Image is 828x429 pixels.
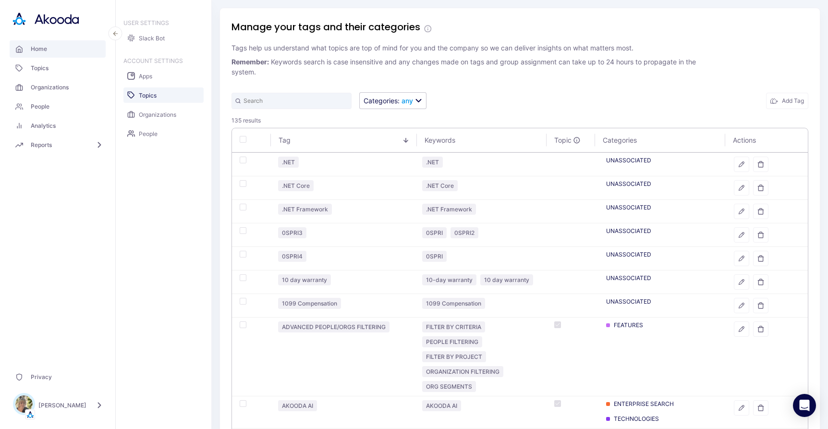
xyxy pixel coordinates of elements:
[10,79,106,96] a: Organizations
[278,180,314,191] div: .NET Core
[278,251,306,262] span: topic badge
[23,44,47,54] span: Home
[278,274,331,285] span: topic badge
[123,126,204,141] a: People
[422,204,476,215] span: topic badge
[123,87,204,103] a: Topics
[422,274,476,285] span: topic badge
[278,251,306,262] div: 0SPRI4
[422,381,476,392] div: ORG SEGMENTS
[278,400,317,411] div: AKOODA AI
[422,336,482,347] span: topic badge
[480,274,533,285] div: 10 day warranty
[554,136,572,144] div: Topic
[23,372,52,382] span: Privacy
[278,227,306,238] div: 0SPRI3
[123,19,204,26] h3: USER SETTINGS
[10,136,106,154] button: Reports
[278,180,314,191] span: topic badge
[23,102,49,111] span: People
[278,157,299,168] div: .NET
[231,57,712,77] p: Keywords search is case insensitive and any changes made on tags and group assignment can take up...
[422,400,461,411] span: topic badge
[359,92,426,109] button: Categories:any
[793,394,816,417] div: Open Intercom Messenger
[606,227,651,234] span: UNASSOCIATED
[422,336,482,347] div: PEOPLE FILTERING
[231,43,712,53] p: Tags help us understand what topics are top of mind for you and the company so we can deliver ins...
[279,136,402,144] span: Tag
[123,57,204,64] h3: ACCOUNT SETTINGS
[278,298,341,309] span: topic badge
[422,298,485,309] span: topic badge
[10,10,29,29] img: Akooda Logo
[231,93,352,109] input: Search
[595,128,725,152] th: Categories
[25,410,35,419] img: Tenant Logo
[10,98,106,115] a: People
[422,157,443,168] span: topic badge
[422,321,485,332] div: FILTER BY CRITERIA
[766,93,808,109] button: Add Tag
[231,58,269,66] b: Remember:
[422,400,461,411] div: AKOODA AI
[606,298,651,305] span: UNASSOCIATED
[422,366,503,377] div: ORGANIZATION FILTERING
[422,180,458,191] div: .NET Core
[123,30,204,46] a: Slack Bot
[614,400,674,407] span: ENTERPRISE SEARCH
[139,92,157,99] span: Topics
[422,274,476,285] div: 10-day warranty
[422,298,485,309] div: 1099 Compensation
[10,368,106,386] button: Privacy
[123,107,204,122] a: Organizations
[139,35,165,42] span: Slack Bot
[139,111,176,118] span: Organizations
[422,351,486,362] div: FILTER BY PROJECT
[417,128,547,152] th: Keywords
[422,157,443,168] div: .NET
[123,68,204,84] a: Apps
[402,97,413,105] span: any
[614,415,659,422] span: TECHNOLOGIES
[422,351,486,362] span: topic badge
[278,204,332,215] div: .NET Framework
[278,274,331,285] div: 10 day warranty
[15,395,33,413] img: Alisa Faingold
[422,251,447,262] span: topic badge
[10,392,106,419] button: Alisa FaingoldTenant Logo[PERSON_NAME]
[606,180,651,187] span: UNASSOCIATED
[364,97,400,105] span: Categories :
[231,117,808,124] span: 135 results
[422,366,503,377] span: topic badge
[10,40,106,58] a: Home
[10,60,106,77] a: Topics
[23,121,56,131] span: Analytics
[139,73,152,80] span: Apps
[606,251,651,258] span: UNASSOCIATED
[10,117,106,135] a: Analytics
[23,140,52,150] span: Reports
[231,20,420,34] h1: Manage your tags and their categories
[278,227,306,238] span: topic badge
[606,157,651,164] span: UNASSOCIATED
[278,321,390,332] div: ADVANCED PEOPLE/ORGS FILTERING
[422,180,458,191] span: topic badge
[606,204,651,211] span: UNASSOCIATED
[606,274,651,282] span: UNASSOCIATED
[271,128,417,152] th: Tag
[422,204,476,215] div: .NET Framework
[422,227,447,238] div: 0SPRI
[278,157,299,168] span: topic badge
[38,401,89,410] div: [PERSON_NAME]
[278,204,332,215] span: topic badge
[614,321,643,329] span: FEATURES
[422,381,476,392] span: topic badge
[422,321,485,332] span: topic badge
[725,128,808,152] th: Actions
[139,130,158,137] span: People
[451,227,478,238] span: topic badge
[451,227,478,238] div: 0SPRI2
[23,83,69,92] span: Organizations
[278,321,390,332] span: topic badge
